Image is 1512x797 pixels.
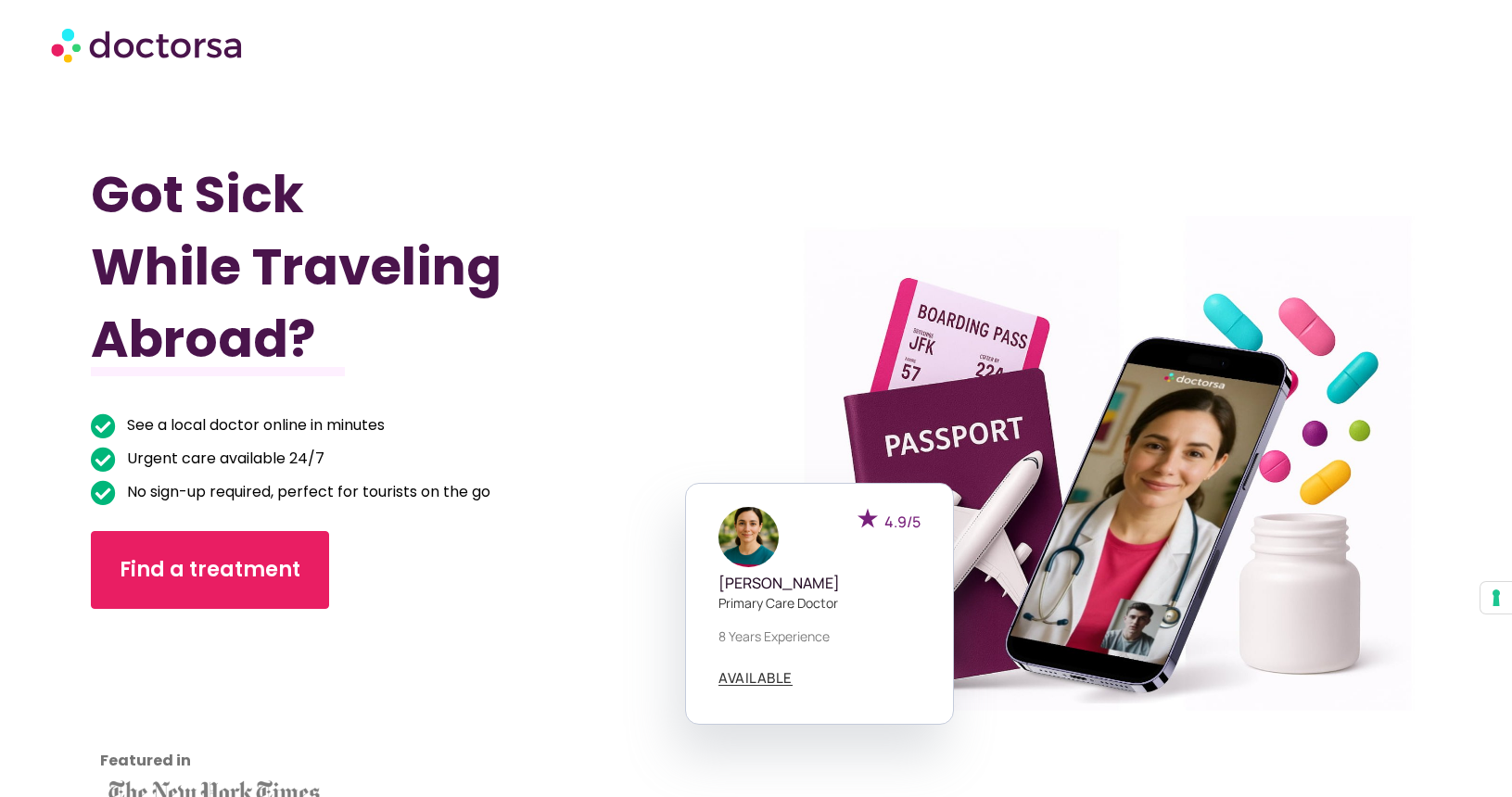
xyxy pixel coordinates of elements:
[100,750,191,771] strong: Featured in
[122,446,324,472] span: Urgent care available 24/7
[718,671,793,685] span: AVAILABLE
[91,531,329,609] a: Find a treatment
[718,593,921,613] p: Primary care doctor
[718,671,793,686] a: AVAILABLE
[100,637,267,776] iframe: Customer reviews powered by Trustpilot
[1480,582,1512,614] button: Your consent preferences for tracking technologies
[718,575,921,592] h5: [PERSON_NAME]
[122,479,490,505] span: No sign-up required, perfect for tourists on the go
[91,158,656,375] h1: Got Sick While Traveling Abroad?
[120,555,300,585] span: Find a treatment
[884,512,921,532] span: 4.9/5
[718,626,921,646] p: 8 years experience
[122,412,385,438] span: See a local doctor online in minutes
